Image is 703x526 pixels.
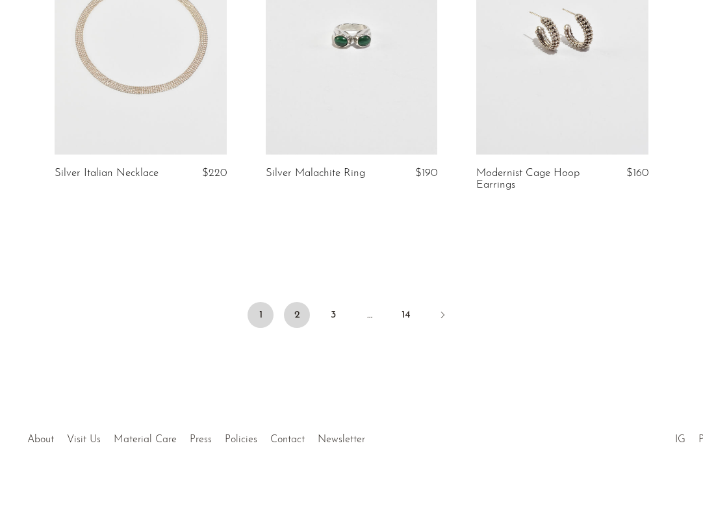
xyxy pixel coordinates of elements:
[21,424,372,449] ul: Quick links
[393,302,419,328] a: 14
[357,302,383,328] span: …
[67,434,101,445] a: Visit Us
[429,302,455,331] a: Next
[626,168,648,179] span: $160
[675,434,685,445] a: IG
[476,168,589,192] a: Modernist Cage Hoop Earrings
[266,168,365,179] a: Silver Malachite Ring
[27,434,54,445] a: About
[225,434,257,445] a: Policies
[202,168,227,179] span: $220
[284,302,310,328] a: 2
[248,302,274,328] span: 1
[415,168,437,179] span: $190
[320,302,346,328] a: 3
[190,434,212,445] a: Press
[114,434,177,445] a: Material Care
[55,168,159,179] a: Silver Italian Necklace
